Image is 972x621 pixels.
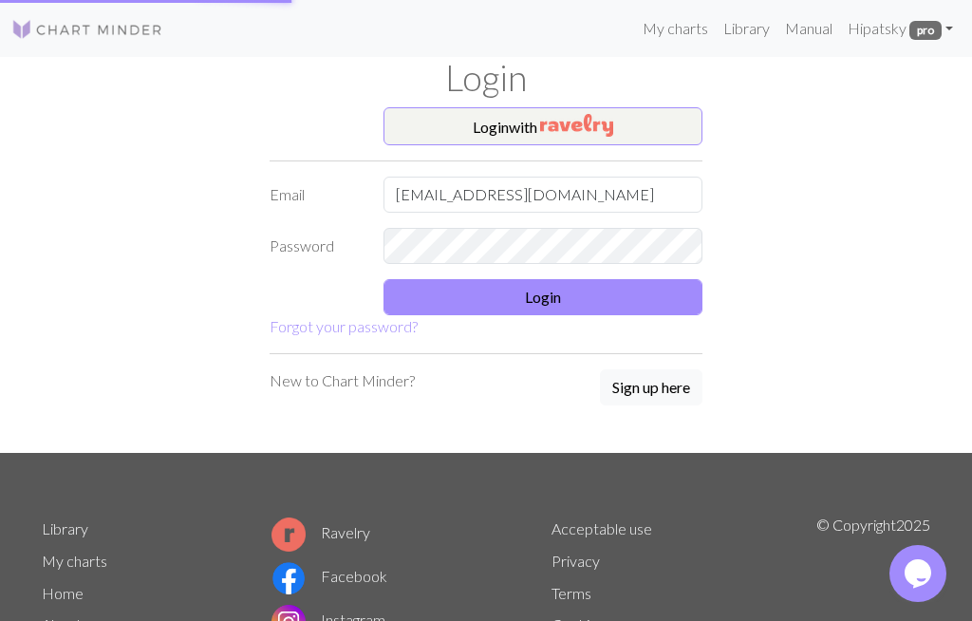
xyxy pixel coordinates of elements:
a: My charts [635,9,716,47]
img: Logo [11,18,163,41]
button: Login [383,279,702,315]
a: My charts [42,552,107,570]
a: Home [42,584,84,602]
img: Ravelry logo [271,517,306,552]
img: Facebook logo [271,561,306,595]
a: Library [716,9,777,47]
p: New to Chart Minder? [270,369,415,392]
button: Loginwith [383,107,702,145]
label: Email [258,177,372,213]
label: Password [258,228,372,264]
a: Privacy [551,552,600,570]
a: Terms [551,584,591,602]
button: Sign up here [600,369,702,405]
img: Ravelry [540,114,613,137]
a: Manual [777,9,840,47]
a: Hipatsky pro [840,9,961,47]
iframe: chat widget [889,541,953,602]
h1: Login [30,57,942,100]
a: Sign up here [600,369,702,407]
a: Acceptable use [551,519,652,537]
span: pro [909,21,942,40]
a: Library [42,519,88,537]
a: Ravelry [271,523,370,541]
a: Facebook [271,567,387,585]
a: Forgot your password? [270,317,418,335]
